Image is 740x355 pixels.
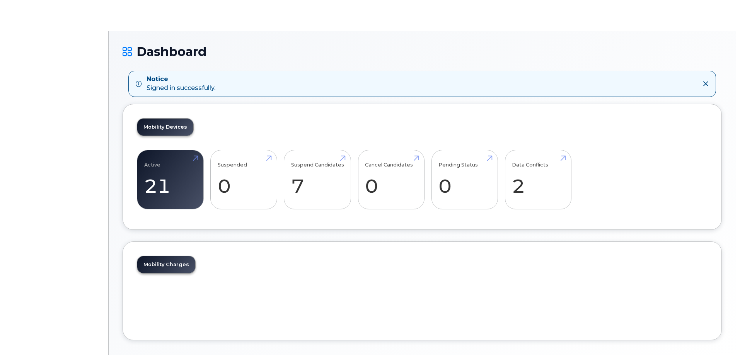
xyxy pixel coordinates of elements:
strong: Notice [147,75,215,84]
a: Pending Status 0 [438,154,491,205]
a: Cancel Candidates 0 [365,154,417,205]
a: Data Conflicts 2 [512,154,564,205]
a: Active 21 [144,154,196,205]
h1: Dashboard [123,45,722,58]
div: Signed in successfully. [147,75,215,93]
a: Suspend Candidates 7 [291,154,344,205]
a: Suspended 0 [218,154,270,205]
a: Mobility Charges [137,256,195,273]
a: Mobility Devices [137,119,193,136]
